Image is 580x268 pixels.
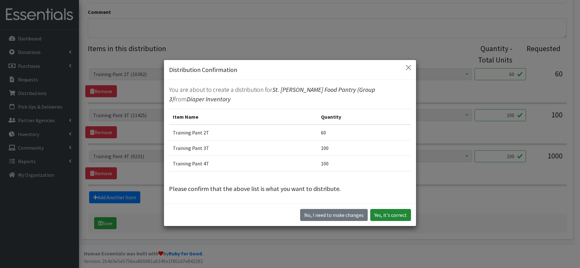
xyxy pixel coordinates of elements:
p: Please confirm that the above list is what you want to distribute. [169,184,411,194]
span: St. [PERSON_NAME] Food Pantry (Group 3) [169,86,375,103]
td: 100 [317,140,411,156]
button: Close [403,63,414,73]
td: Training Pant 4T [169,156,317,171]
td: Training Pant 3T [169,140,317,156]
td: Training Pant 2T [169,125,317,140]
p: You are about to create a distribution for from [169,85,411,104]
td: 60 [317,125,411,140]
h5: Distribution Confirmation [169,65,237,74]
button: Yes, it's correct [370,209,411,221]
span: Diaper Inventory [187,95,231,103]
button: No I need to make changes [300,209,368,221]
td: 100 [317,156,411,171]
th: Quantity [317,109,411,125]
th: Item Name [169,109,317,125]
